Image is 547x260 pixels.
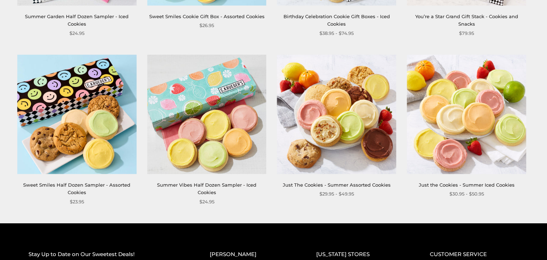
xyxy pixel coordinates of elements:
[430,250,519,259] h2: CUSTOMER SERVICE
[459,30,474,37] span: $79.95
[25,14,129,27] a: Summer Garden Half Dozen Sampler - Iced Cookies
[17,55,136,174] img: Sweet Smiles Half Dozen Sampler - Assorted Cookies
[419,182,515,188] a: Just the Cookies - Summer Iced Cookies
[316,250,401,259] h2: [US_STATE] STORES
[283,182,391,188] a: Just The Cookies - Summer Assorted Cookies
[210,250,288,259] h2: [PERSON_NAME]
[407,55,526,174] img: Just the Cookies - Summer Iced Cookies
[199,198,214,206] span: $24.95
[70,198,84,206] span: $23.95
[199,22,214,29] span: $26.95
[449,190,484,198] span: $30.95 - $50.95
[415,14,518,27] a: You’re a Star Grand Gift Stack - Cookies and Snacks
[149,14,265,19] a: Sweet Smiles Cookie Gift Box - Assorted Cookies
[28,250,181,259] h2: Stay Up to Date on Our Sweetest Deals!
[157,182,256,195] a: Summer Vibes Half Dozen Sampler - Iced Cookies
[147,55,266,174] img: Summer Vibes Half Dozen Sampler - Iced Cookies
[69,30,84,37] span: $24.95
[23,182,130,195] a: Sweet Smiles Half Dozen Sampler - Assorted Cookies
[283,14,390,27] a: Birthday Celebration Cookie Gift Boxes - Iced Cookies
[6,233,74,254] iframe: Sign Up via Text for Offers
[319,190,354,198] span: $29.95 - $49.95
[319,30,354,37] span: $38.95 - $74.95
[277,55,396,174] img: Just The Cookies - Summer Assorted Cookies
